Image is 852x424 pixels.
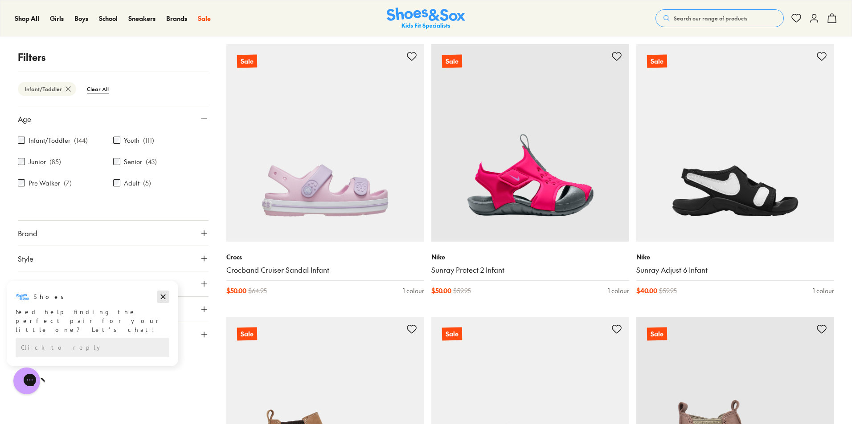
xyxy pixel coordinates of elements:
[18,221,209,246] button: Brand
[80,81,116,97] btn: Clear All
[124,178,139,188] label: Adult
[431,286,451,295] span: $ 50.00
[128,14,156,23] a: Sneakers
[15,14,39,23] a: Shop All
[18,113,31,124] span: Age
[636,252,834,262] p: Nike
[74,14,88,23] a: Boys
[226,265,424,275] a: Crocband Cruiser Sandal Infant
[18,106,209,131] button: Age
[166,14,187,23] a: Brands
[157,11,169,24] button: Dismiss campaign
[146,157,157,166] p: ( 43 )
[403,286,424,295] div: 1 colour
[636,44,834,242] a: Sale
[442,327,462,340] p: Sale
[124,157,142,166] label: Senior
[16,28,169,55] div: Need help finding the perfect pair for your little one? Let’s chat!
[99,14,118,23] a: School
[74,136,88,145] p: ( 144 )
[453,286,471,295] span: $ 59.95
[9,364,45,397] iframe: Gorgias live chat messenger
[442,54,462,68] p: Sale
[16,10,30,24] img: Shoes logo
[226,44,424,242] a: Sale
[431,252,629,262] p: Nike
[33,13,69,22] h3: Shoes
[387,8,465,29] a: Shoes & Sox
[636,286,657,295] span: $ 40.00
[608,286,629,295] div: 1 colour
[18,279,39,289] span: Colour
[29,157,46,166] label: Junior
[248,286,267,295] span: $ 64.95
[813,286,834,295] div: 1 colour
[143,178,151,188] p: ( 5 )
[387,8,465,29] img: SNS_Logo_Responsive.svg
[226,286,246,295] span: $ 50.00
[674,14,747,22] span: Search our range of products
[18,271,209,296] button: Colour
[49,157,61,166] p: ( 85 )
[16,58,169,78] div: Reply to the campaigns
[18,253,33,264] span: Style
[7,1,178,87] div: Campaign message
[237,54,257,68] p: Sale
[18,50,209,65] p: Filters
[655,9,784,27] button: Search our range of products
[647,327,667,340] p: Sale
[143,136,154,145] p: ( 111 )
[50,14,64,23] a: Girls
[431,44,629,242] a: Sale
[226,252,424,262] p: Crocs
[64,178,72,188] p: ( 7 )
[18,82,76,96] btn: Infant/Toddler
[659,286,677,295] span: $ 59.95
[198,14,211,23] a: Sale
[431,265,629,275] a: Sunray Protect 2 Infant
[18,246,209,271] button: Style
[29,178,60,188] label: Pre Walker
[18,228,37,238] span: Brand
[237,327,257,340] p: Sale
[7,10,178,55] div: Message from Shoes. Need help finding the perfect pair for your little one? Let’s chat!
[647,54,667,68] p: Sale
[636,265,834,275] a: Sunray Adjust 6 Infant
[124,136,139,145] label: Youth
[29,136,70,145] label: Infant/Toddler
